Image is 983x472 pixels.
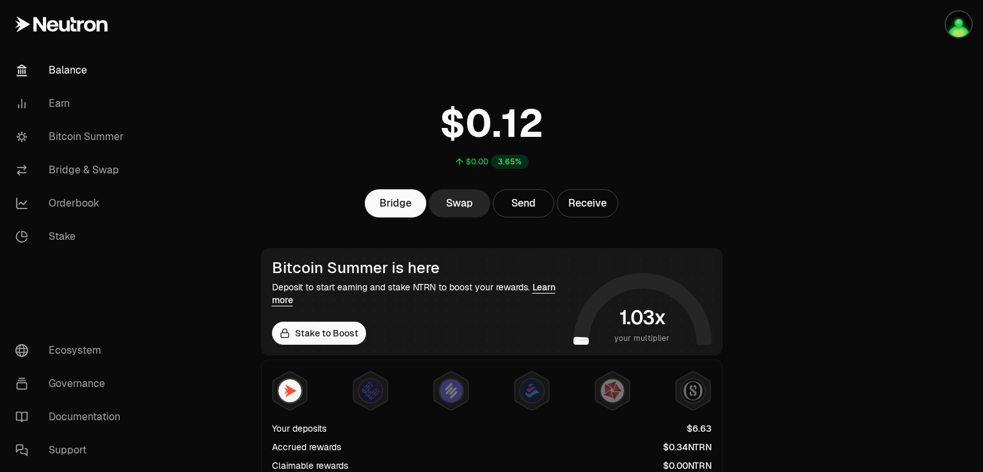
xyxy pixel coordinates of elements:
img: Bedrock Diamonds [520,379,543,402]
a: Earn [5,87,138,120]
div: Deposit to start earning and stake NTRN to boost your rewards. [272,281,568,306]
a: Governance [5,367,138,400]
a: Stake [5,220,138,253]
a: Support [5,434,138,467]
a: Swap [429,189,490,217]
button: Receive [557,189,618,217]
div: 3.65% [491,155,529,169]
a: Stake to Boost [272,322,366,345]
div: $0.00 [466,157,488,167]
button: Send [493,189,554,217]
img: NTRN [278,379,301,402]
div: Bitcoin Summer is here [272,259,568,277]
a: Bridge [365,189,426,217]
a: Bitcoin Summer [5,120,138,153]
div: Accrued rewards [272,441,341,453]
a: Orderbook [5,187,138,220]
a: Documentation [5,400,138,434]
img: Wallet 1 [946,12,971,37]
img: Structured Points [682,379,705,402]
div: Claimable rewards [272,459,348,472]
img: Mars Fragments [601,379,624,402]
span: your multiplier [614,332,670,345]
a: Balance [5,54,138,87]
a: Bridge & Swap [5,153,138,187]
img: EtherFi Points [359,379,382,402]
img: Solv Points [440,379,463,402]
a: Ecosystem [5,334,138,367]
div: Your deposits [272,422,326,435]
